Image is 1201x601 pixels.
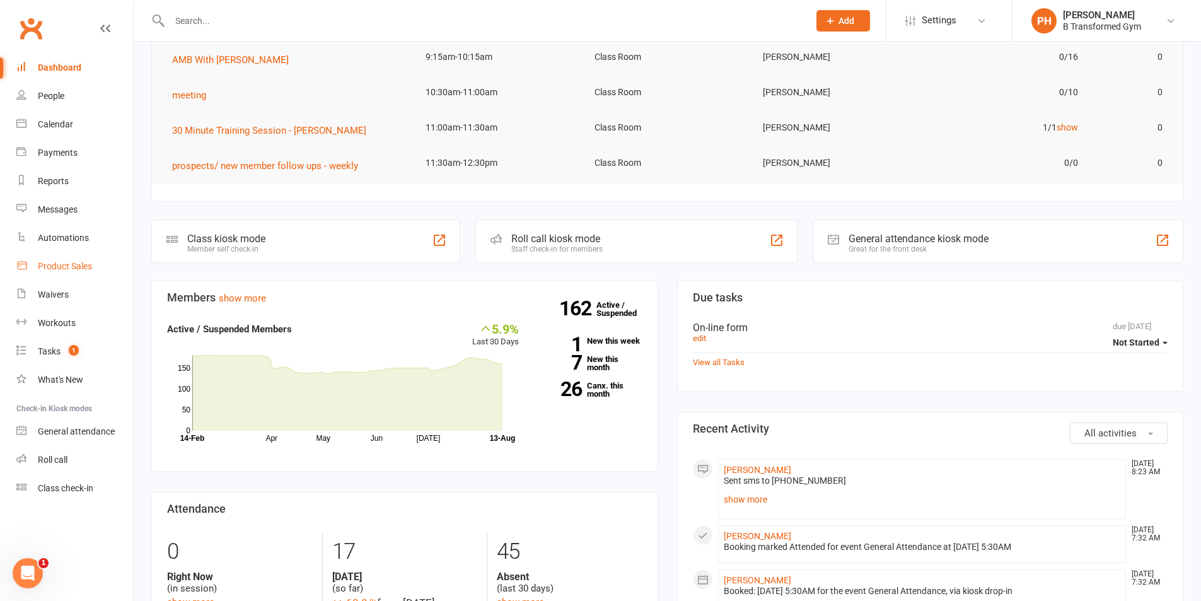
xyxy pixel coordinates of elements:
input: Search... [166,12,800,30]
div: (so far) [332,571,477,595]
a: Calendar [16,110,133,139]
div: Class kiosk mode [187,233,265,245]
a: 26Canx. this month [538,382,642,398]
td: 0/16 [920,42,1089,72]
td: Class Room [583,78,752,107]
span: prospects/ new member follow ups - weekly [172,160,358,172]
div: Waivers [38,289,69,300]
a: General attendance kiosk mode [16,417,133,446]
a: What's New [16,366,133,394]
time: [DATE] 8:23 AM [1125,460,1167,476]
button: meeting [172,88,215,103]
td: 9:15am-10:15am [414,42,583,72]
td: 0/0 [920,148,1089,178]
td: 0/10 [920,78,1089,107]
a: People [16,82,133,110]
td: Class Room [583,148,752,178]
div: People [38,91,64,101]
a: 1New this week [538,337,642,345]
a: Payments [16,139,133,167]
div: Product Sales [38,261,92,271]
div: PH [1031,8,1057,33]
div: On-line form [693,322,1168,334]
strong: Active / Suspended Members [167,324,292,335]
h3: Members [167,291,642,304]
div: Messages [38,204,78,214]
strong: Absent [497,571,642,583]
span: meeting [172,90,206,101]
div: Dashboard [38,62,81,73]
div: Tasks [38,346,61,356]
a: Reports [16,167,133,195]
td: 0 [1089,42,1174,72]
a: Waivers [16,281,133,309]
td: Class Room [583,113,752,143]
div: Roll call [38,455,67,465]
span: AMB With [PERSON_NAME] [172,54,289,66]
div: Payments [38,148,78,158]
a: [PERSON_NAME] [724,465,791,475]
span: Sent sms to [PHONE_NUMBER] [724,476,846,486]
a: Dashboard [16,54,133,82]
a: 162Active / Suspended [596,291,652,327]
strong: [DATE] [332,571,477,583]
div: Member self check-in [187,245,265,254]
a: edit [693,334,706,343]
div: [PERSON_NAME] [1063,9,1141,21]
a: [PERSON_NAME] [724,531,791,541]
div: (in session) [167,571,313,595]
button: 30 Minute Training Session - [PERSON_NAME] [172,123,375,138]
td: [PERSON_NAME] [751,78,920,107]
h3: Attendance [167,503,642,515]
td: 11:00am-11:30am [414,113,583,143]
div: Great for the front desk [849,245,989,254]
a: show more [724,491,1121,508]
span: 1 [38,558,49,568]
div: Last 30 Days [472,322,519,349]
div: General attendance [38,426,115,436]
button: All activities [1070,423,1168,444]
div: What's New [38,375,83,385]
strong: 7 [538,353,582,372]
button: Not Started [1113,331,1168,354]
td: 11:30am-12:30pm [414,148,583,178]
button: AMB With [PERSON_NAME] [172,52,298,67]
div: (last 30 days) [497,571,642,595]
span: Not Started [1113,337,1159,347]
a: Product Sales [16,252,133,281]
td: [PERSON_NAME] [751,42,920,72]
div: 45 [497,533,642,571]
span: Settings [922,6,956,35]
div: Reports [38,176,69,186]
div: Calendar [38,119,73,129]
span: 30 Minute Training Session - [PERSON_NAME] [172,125,366,136]
strong: 26 [538,380,582,399]
strong: 162 [559,299,596,318]
div: 5.9% [472,322,519,336]
strong: 1 [538,335,582,354]
td: 0 [1089,113,1174,143]
h3: Due tasks [693,291,1168,304]
div: Class check-in [38,483,93,493]
span: Add [838,16,854,26]
div: Booked: [DATE] 5:30AM for the event General Attendance, via kiosk drop-in [724,586,1121,597]
h3: Recent Activity [693,423,1168,435]
td: Class Room [583,42,752,72]
div: B Transformed Gym [1063,21,1141,32]
a: Roll call [16,446,133,474]
a: [PERSON_NAME] [724,575,791,585]
a: Clubworx [15,13,47,44]
button: Add [816,10,870,32]
span: All activities [1084,428,1137,439]
a: Messages [16,195,133,224]
time: [DATE] 7:32 AM [1125,526,1167,542]
td: 0 [1089,148,1174,178]
div: Staff check-in for members [511,245,603,254]
a: Automations [16,224,133,252]
strong: Right Now [167,571,313,583]
div: Automations [38,233,89,243]
a: Workouts [16,309,133,337]
a: Class kiosk mode [16,474,133,503]
div: Booking marked Attended for event General Attendance at [DATE] 5:30AM [724,542,1121,552]
time: [DATE] 7:32 AM [1125,570,1167,586]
